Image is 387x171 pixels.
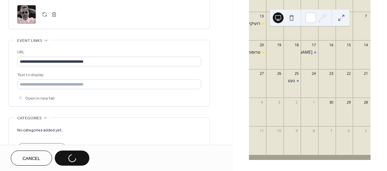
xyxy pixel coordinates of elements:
div: 7 [329,128,334,133]
div: 18 [294,42,299,47]
div: 7 [363,14,369,19]
div: 9 [294,128,299,133]
div: ; [17,5,36,24]
div: 6 [346,128,351,133]
div: 30 [329,100,334,105]
div: 17 [311,42,316,47]
div: 21 [363,71,369,76]
div: טרופותי [247,50,260,55]
div: Text to display [17,71,200,78]
span: Event links [17,37,42,44]
div: 5 [363,128,369,133]
div: 19 [276,42,282,47]
div: 13 [259,14,264,19]
span: Cancel [23,155,40,162]
div: נינט [288,78,295,84]
div: 25 [294,71,299,76]
div: מארק אליהו [301,50,318,55]
div: 4 [259,100,264,105]
div: 8 [311,128,316,133]
div: 14 [363,42,369,47]
div: 23 [329,71,334,76]
div: 10 [276,128,282,133]
div: רועיקי מצחיקי [249,21,266,26]
span: Open in new tab [25,95,55,102]
div: 22 [346,71,351,76]
div: 3 [276,100,282,105]
div: 28 [363,100,369,105]
div: URL [17,49,200,56]
div: 27 [259,71,264,76]
div: 24 [311,71,316,76]
div: 20 [259,42,264,47]
span: Categories [17,115,42,122]
div: 11 [259,128,264,133]
div: 26 [276,71,282,76]
div: טרופותי [249,50,266,55]
div: נינט [284,78,301,84]
button: Cancel [11,151,52,166]
span: No categories added yet. [17,127,62,134]
div: 15 [346,42,351,47]
div: 1 [311,100,316,105]
div: 2 [294,100,299,105]
div: 16 [329,42,334,47]
div: 29 [346,100,351,105]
